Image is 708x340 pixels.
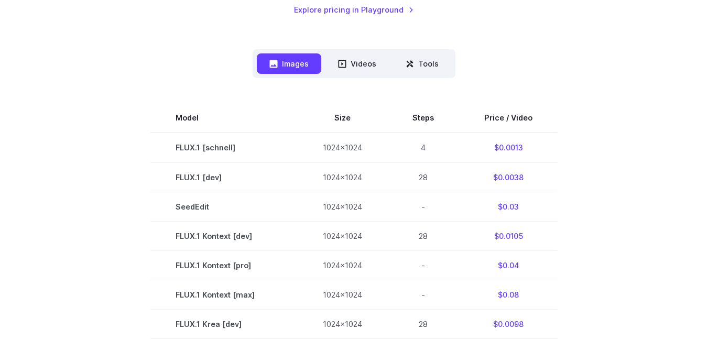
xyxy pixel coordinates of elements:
[150,309,298,338] td: FLUX.1 Krea [dev]
[459,309,558,338] td: $0.0098
[459,103,558,133] th: Price / Video
[393,53,451,74] button: Tools
[150,221,298,250] td: FLUX.1 Kontext [dev]
[387,309,459,338] td: 28
[150,103,298,133] th: Model
[150,192,298,221] td: SeedEdit
[150,162,298,192] td: FLUX.1 [dev]
[459,280,558,309] td: $0.08
[387,250,459,280] td: -
[298,103,387,133] th: Size
[459,133,558,162] td: $0.0013
[150,280,298,309] td: FLUX.1 Kontext [max]
[387,103,459,133] th: Steps
[459,162,558,192] td: $0.0038
[459,192,558,221] td: $0.03
[387,221,459,250] td: 28
[298,309,387,338] td: 1024x1024
[459,250,558,280] td: $0.04
[387,162,459,192] td: 28
[387,133,459,162] td: 4
[294,4,414,16] a: Explore pricing in Playground
[298,162,387,192] td: 1024x1024
[298,250,387,280] td: 1024x1024
[387,192,459,221] td: -
[150,133,298,162] td: FLUX.1 [schnell]
[298,280,387,309] td: 1024x1024
[150,250,298,280] td: FLUX.1 Kontext [pro]
[298,133,387,162] td: 1024x1024
[257,53,321,74] button: Images
[325,53,389,74] button: Videos
[298,221,387,250] td: 1024x1024
[459,221,558,250] td: $0.0105
[387,280,459,309] td: -
[298,192,387,221] td: 1024x1024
